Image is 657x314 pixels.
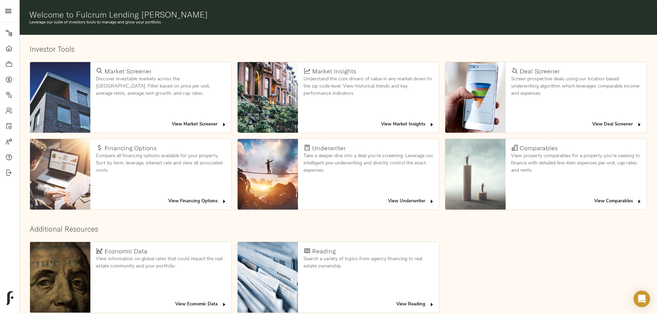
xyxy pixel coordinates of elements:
[104,247,147,255] h4: Economic Data
[379,119,436,130] button: View Market Insights
[396,301,435,308] span: View Reading
[104,68,151,75] h4: Market Screener
[29,10,648,19] h1: Welcome to Fulcrum Lending [PERSON_NAME]
[590,119,644,130] button: View Deal Screener
[312,247,336,255] h4: Reading
[30,139,90,210] img: Financing Options
[445,139,506,210] img: Comparables
[520,144,558,152] h4: Comparables
[303,75,434,97] p: Understand the core drivers of value in any market down to the zip code level. View historical tr...
[312,68,356,75] h4: Market Insights
[104,144,157,152] h4: Financing Options
[511,75,641,97] p: Screen prospective deals using our location based underwriting algorithm which leverages comparab...
[594,197,642,205] span: View Comparables
[30,225,647,233] h2: Additional Resources
[238,139,298,210] img: Underwriter
[395,299,436,310] button: View Reading
[96,255,226,270] p: View information on global rates that could impact the real estate community and your portfolio.
[634,291,650,307] div: Open Intercom Messenger
[96,75,226,97] p: Discover investable markets across the [GEOGRAPHIC_DATA]. Filter based on price per unit, average...
[381,121,435,129] span: View Market Insights
[30,62,90,133] img: Market Screener
[511,152,641,174] p: View property comparables for a property you’re seeking to finance with detailed line-item expens...
[593,196,644,207] button: View Comparables
[172,121,227,129] span: View Market Screener
[592,121,642,129] span: View Deal Screener
[445,62,506,133] img: Deal Screener
[312,144,346,152] h4: Underwriter
[168,197,227,205] span: View Financing Options
[30,45,647,53] h2: Investor Tools
[175,301,227,308] span: View Economic Data
[96,152,226,174] p: Compare all financing options available for your property. Sort by term, leverage, interest rate ...
[167,196,229,207] button: View Financing Options
[303,152,434,174] p: Take a deeper dive into a deal you’re screening. Leverage our intelligent pre-underwriting and di...
[386,196,436,207] button: View Underwriter
[238,62,298,133] img: Market Insights
[30,242,90,313] img: Economic Data
[29,19,648,26] p: Leverage our suite of investors tools to manage and grow your portfolio.
[173,299,229,310] button: View Economic Data
[303,255,434,270] p: Search a variety of topics from agency financing to real estate ownership.
[7,291,13,305] img: logo
[238,242,298,313] img: Reading
[520,68,560,75] h4: Deal Screener
[388,197,435,205] span: View Underwriter
[170,119,229,130] button: View Market Screener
